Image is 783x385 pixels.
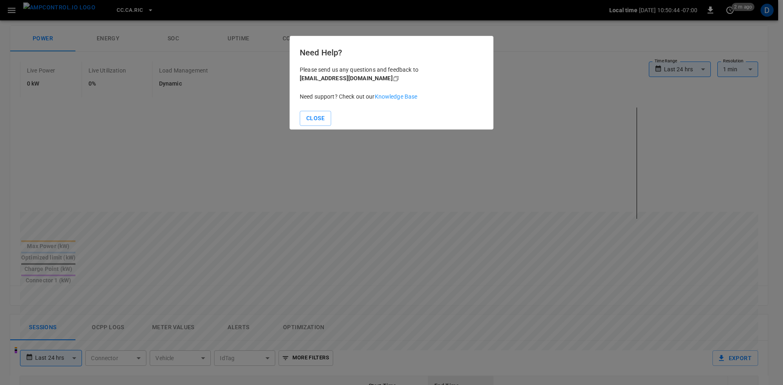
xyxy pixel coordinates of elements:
[392,74,400,83] div: copy
[375,93,418,100] a: Knowledge Base
[300,92,483,101] p: Need support? Check out our
[300,66,483,83] p: Please send us any questions and feedback to
[300,74,393,83] div: [EMAIL_ADDRESS][DOMAIN_NAME]
[300,46,483,59] h6: Need Help?
[300,111,331,126] button: Close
